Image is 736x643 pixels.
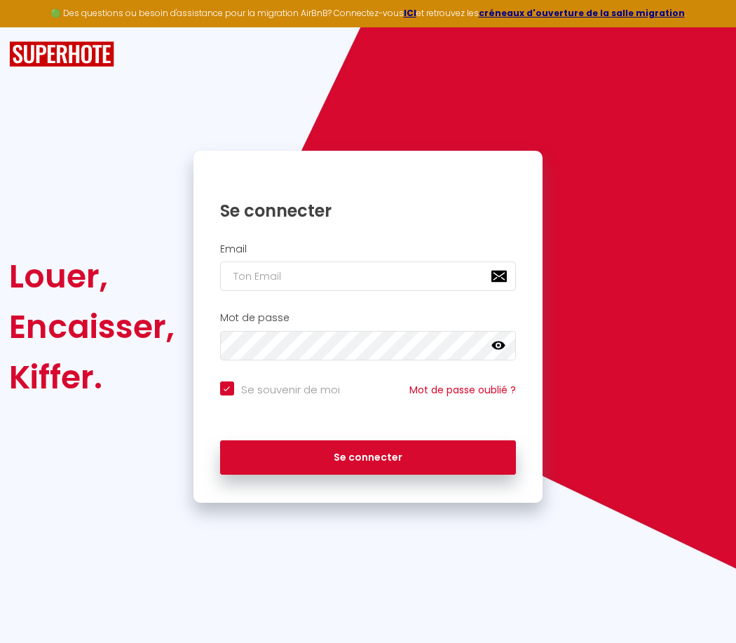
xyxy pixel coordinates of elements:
h2: Email [220,243,517,255]
h1: Se connecter [220,200,517,222]
div: Louer, [9,251,175,302]
input: Ton Email [220,262,517,291]
img: SuperHote logo [9,41,114,67]
div: Encaisser, [9,302,175,352]
a: ICI [404,7,416,19]
div: Kiffer. [9,352,175,402]
button: Se connecter [220,440,517,475]
a: créneaux d'ouverture de la salle migration [479,7,685,19]
a: Mot de passe oublié ? [409,383,516,397]
h2: Mot de passe [220,312,517,324]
